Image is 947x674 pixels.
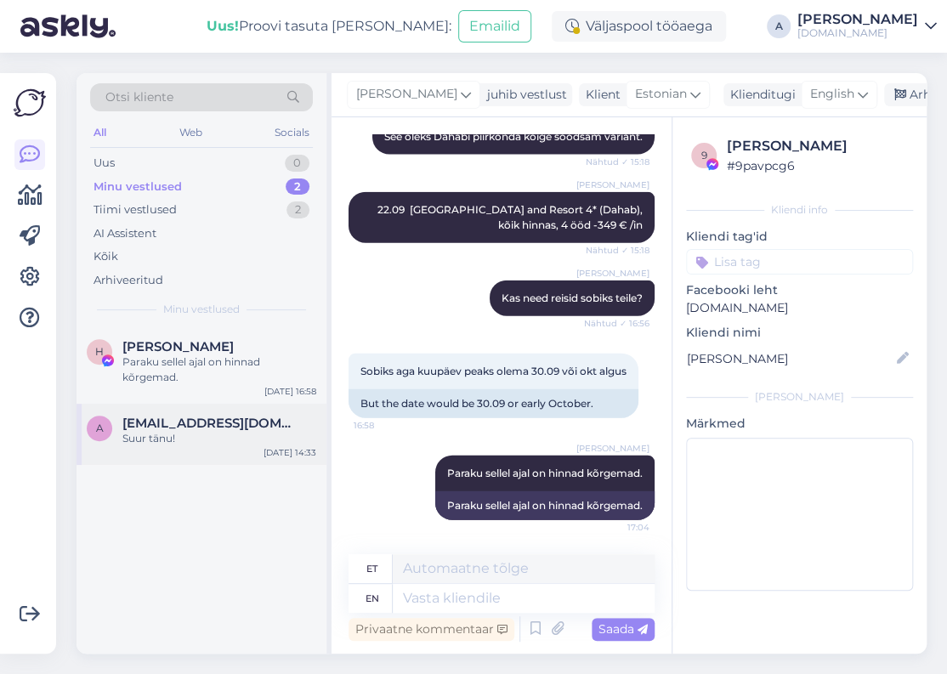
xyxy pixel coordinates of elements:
[264,446,316,459] div: [DATE] 14:33
[207,18,239,34] b: Uus!
[163,302,240,317] span: Minu vestlused
[727,136,908,156] div: [PERSON_NAME]
[366,554,377,583] div: et
[686,415,913,433] p: Märkmed
[576,442,649,455] span: [PERSON_NAME]
[105,88,173,106] span: Otsi kliente
[767,14,791,38] div: A
[686,389,913,405] div: [PERSON_NAME]
[576,178,649,191] span: [PERSON_NAME]
[176,122,206,144] div: Web
[377,203,645,231] span: 22.09 [GEOGRAPHIC_DATA] and Resort 4* (Dahab), kõik hinnas, 4 ööd -349 € /in
[94,201,177,218] div: Tiimi vestlused
[122,339,234,354] span: Helga Palmsalu
[95,345,104,358] span: H
[286,178,309,195] div: 2
[635,85,687,104] span: Estonian
[354,419,417,432] span: 16:58
[727,156,908,175] div: # 9pavpcg6
[502,292,643,304] span: Kas need reisid sobiks teile?
[687,349,893,368] input: Lisa nimi
[285,155,309,172] div: 0
[349,618,514,641] div: Privaatne kommentaar
[686,299,913,317] p: [DOMAIN_NAME]
[686,249,913,275] input: Lisa tag
[360,365,627,377] span: Sobiks aga kuupäev peaks olema 30.09 või okt algus
[686,324,913,342] p: Kliendi nimi
[447,467,643,479] span: Paraku sellel ajal on hinnad kõrgemad.
[797,13,937,40] a: [PERSON_NAME][DOMAIN_NAME]
[366,584,379,613] div: en
[286,201,309,218] div: 2
[94,225,156,242] div: AI Assistent
[122,416,299,431] span: annika.n12@gmail.com
[122,354,316,385] div: Paraku sellel ajal on hinnad kõrgemad.
[122,431,316,446] div: Suur tänu!
[586,521,649,534] span: 17:04
[271,122,313,144] div: Socials
[14,87,46,119] img: Askly Logo
[264,385,316,398] div: [DATE] 16:58
[349,389,638,418] div: But the date would be 30.09 or early October.
[579,86,621,104] div: Klient
[458,10,531,42] button: Emailid
[686,281,913,299] p: Facebooki leht
[723,86,796,104] div: Klienditugi
[686,202,913,218] div: Kliendi info
[94,155,115,172] div: Uus
[435,491,655,520] div: Paraku sellel ajal on hinnad kõrgemad.
[90,122,110,144] div: All
[552,11,726,42] div: Väljaspool tööaega
[207,16,451,37] div: Proovi tasuta [PERSON_NAME]:
[810,85,854,104] span: English
[701,149,707,161] span: 9
[480,86,567,104] div: juhib vestlust
[586,244,649,257] span: Nähtud ✓ 15:18
[586,156,649,168] span: Nähtud ✓ 15:18
[797,13,918,26] div: [PERSON_NAME]
[576,267,649,280] span: [PERSON_NAME]
[584,317,649,330] span: Nähtud ✓ 16:56
[356,85,457,104] span: [PERSON_NAME]
[94,178,182,195] div: Minu vestlused
[598,621,648,637] span: Saada
[94,272,163,289] div: Arhiveeritud
[96,422,104,434] span: a
[384,130,643,143] span: See oleks Dahabi piirkonda kõige soodsam variant.
[797,26,918,40] div: [DOMAIN_NAME]
[686,228,913,246] p: Kliendi tag'id
[94,248,118,265] div: Kõik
